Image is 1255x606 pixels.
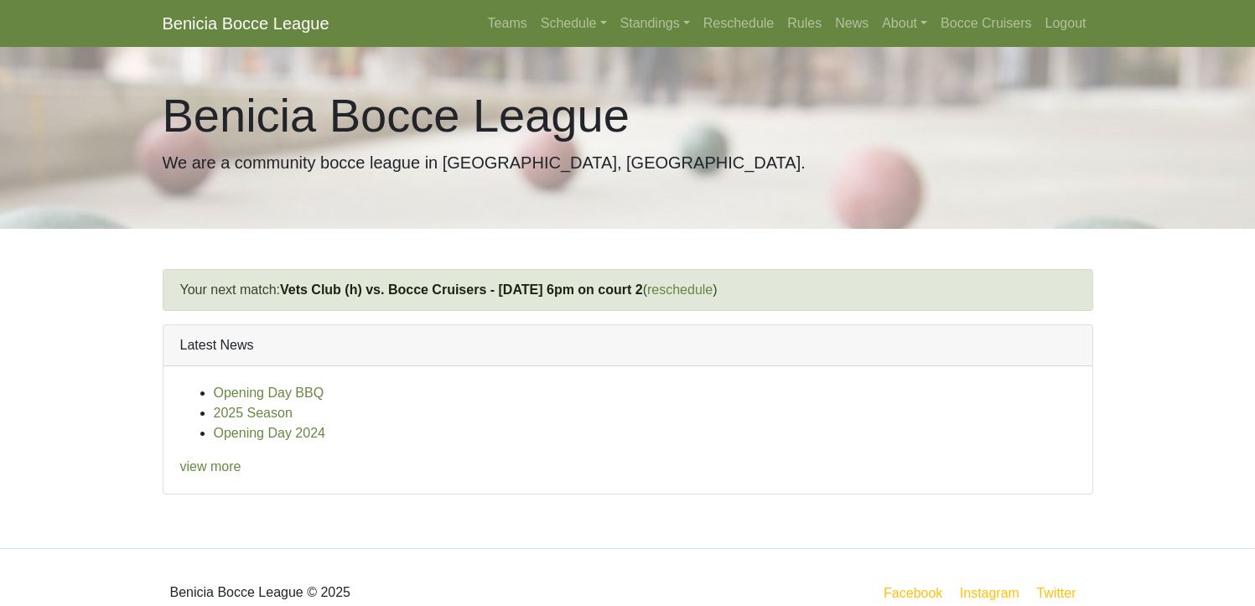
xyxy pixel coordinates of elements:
[280,282,643,297] a: Vets Club (h) vs. Bocce Cruisers - [DATE] 6pm on court 2
[614,7,697,40] a: Standings
[163,87,1093,143] h1: Benicia Bocce League
[534,7,614,40] a: Schedule
[828,7,875,40] a: News
[481,7,534,40] a: Teams
[875,7,934,40] a: About
[214,426,325,440] a: Opening Day 2024
[163,7,329,40] a: Benicia Bocce League
[163,325,1092,366] div: Latest News
[957,583,1023,603] a: Instagram
[1033,583,1089,603] a: Twitter
[214,386,324,400] a: Opening Day BBQ
[1039,7,1093,40] a: Logout
[934,7,1038,40] a: Bocce Cruisers
[180,459,241,474] a: view more
[647,282,713,297] a: reschedule
[780,7,828,40] a: Rules
[697,7,781,40] a: Reschedule
[214,406,293,420] a: 2025 Season
[880,583,946,603] a: Facebook
[163,269,1093,311] div: Your next match: ( )
[163,150,1093,175] p: We are a community bocce league in [GEOGRAPHIC_DATA], [GEOGRAPHIC_DATA].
